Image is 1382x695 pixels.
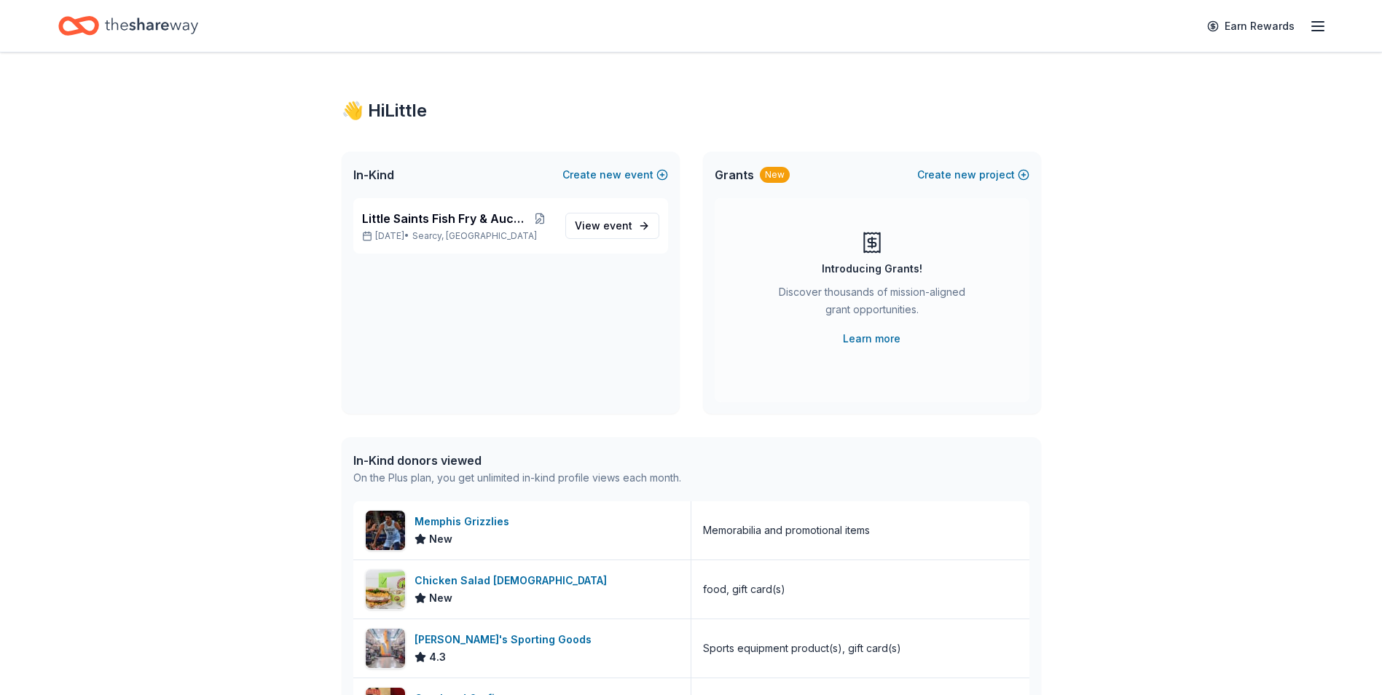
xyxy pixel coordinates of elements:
span: New [429,589,452,607]
span: New [429,530,452,548]
div: Discover thousands of mission-aligned grant opportunities. [773,283,971,324]
p: [DATE] • [362,230,554,242]
span: 4.3 [429,648,446,666]
a: Learn more [843,330,900,347]
div: 👋 Hi Little [342,99,1041,122]
a: Earn Rewards [1198,13,1303,39]
span: Searcy, [GEOGRAPHIC_DATA] [412,230,537,242]
div: Memphis Grizzlies [415,513,515,530]
a: View event [565,213,659,239]
div: Chicken Salad [DEMOGRAPHIC_DATA] [415,572,613,589]
img: Image for Dick's Sporting Goods [366,629,405,668]
img: Image for Memphis Grizzlies [366,511,405,550]
button: Createnewproject [917,166,1029,184]
div: In-Kind donors viewed [353,452,681,469]
div: New [760,167,790,183]
span: Grants [715,166,754,184]
img: Image for Chicken Salad Chick [366,570,405,609]
div: [PERSON_NAME]'s Sporting Goods [415,631,597,648]
span: new [600,166,621,184]
div: Memorabilia and promotional items [703,522,870,539]
span: View [575,217,632,235]
span: new [954,166,976,184]
span: event [603,219,632,232]
div: Sports equipment product(s), gift card(s) [703,640,901,657]
div: Introducing Grants! [822,260,922,278]
a: Home [58,9,198,43]
div: food, gift card(s) [703,581,785,598]
span: In-Kind [353,166,394,184]
button: Createnewevent [562,166,668,184]
div: On the Plus plan, you get unlimited in-kind profile views each month. [353,469,681,487]
span: Little Saints Fish Fry & Auction [362,210,526,227]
